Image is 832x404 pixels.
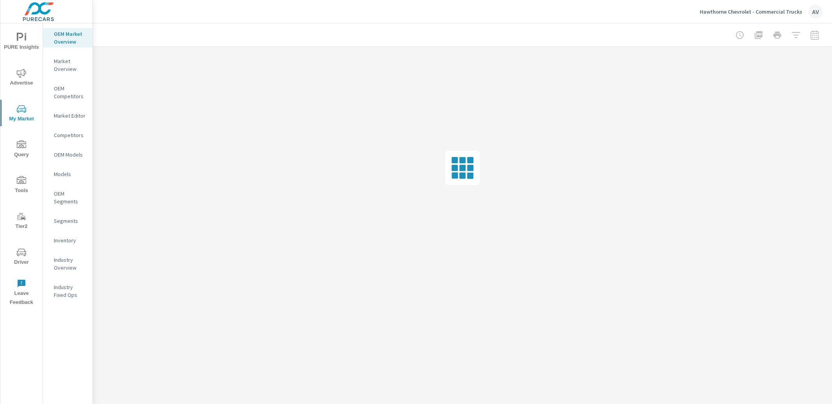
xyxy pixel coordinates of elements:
[43,188,92,207] div: OEM Segments
[54,170,86,178] p: Models
[54,131,86,139] p: Competitors
[54,217,86,225] p: Segments
[43,149,92,161] div: OEM Models
[43,83,92,102] div: OEM Competitors
[700,8,802,15] p: Hawthorne Chevrolet - Commercial Trucks
[43,254,92,273] div: Industry Overview
[3,33,40,52] span: PURE Insights
[54,151,86,159] p: OEM Models
[43,129,92,141] div: Competitors
[43,28,92,48] div: OEM Market Overview
[43,168,92,180] div: Models
[54,256,86,272] p: Industry Overview
[43,235,92,246] div: Inventory
[54,57,86,73] p: Market Overview
[3,279,40,307] span: Leave Feedback
[3,69,40,88] span: Advertise
[809,5,823,19] div: AV
[3,176,40,195] span: Tools
[43,110,92,122] div: Market Editor
[54,30,86,46] p: OEM Market Overview
[0,23,43,310] div: nav menu
[3,248,40,267] span: Driver
[43,281,92,301] div: Industry Fixed Ops
[54,236,86,244] p: Inventory
[43,215,92,227] div: Segments
[54,283,86,299] p: Industry Fixed Ops
[43,55,92,75] div: Market Overview
[3,212,40,231] span: Tier2
[54,85,86,100] p: OEM Competitors
[3,104,40,123] span: My Market
[54,190,86,205] p: OEM Segments
[3,140,40,159] span: Query
[54,112,86,120] p: Market Editor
